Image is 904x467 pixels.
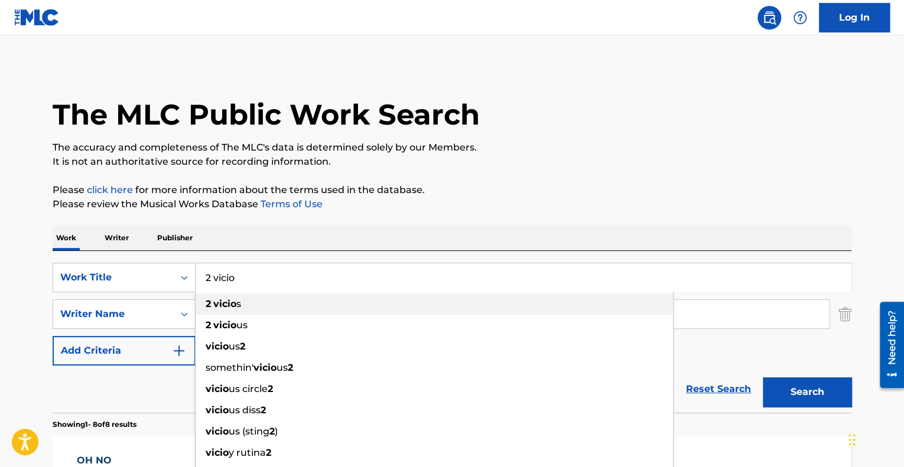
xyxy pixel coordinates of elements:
img: search [762,11,776,25]
p: Work [53,226,80,250]
a: Log In [819,3,890,32]
strong: 2 [288,362,293,373]
span: us diss [229,404,261,416]
span: us (sting [229,426,269,437]
strong: 2 [266,447,271,458]
p: Please for more information about the terms used in the database. [53,183,851,197]
a: Terms of Use [258,198,323,210]
p: Publisher [154,226,196,250]
iframe: Chat Widget [845,410,904,467]
img: Delete Criterion [838,299,851,329]
span: us [229,341,240,352]
strong: vicio [206,447,229,458]
span: us [236,319,248,331]
span: us circle [229,383,268,394]
img: help [793,11,807,25]
strong: 2 [261,404,266,416]
iframe: Resource Center [871,297,904,392]
a: Public Search [757,6,781,30]
a: click here [87,184,133,195]
span: y rutina [229,447,266,458]
h1: The MLC Public Work Search [53,97,480,132]
strong: 2 [269,426,275,437]
div: Writer Name [60,307,167,321]
strong: vicio [206,426,229,437]
p: The accuracy and completeness of The MLC's data is determined solely by our Members. [53,141,851,155]
span: somethin' [206,362,253,373]
button: Add Criteria [53,336,196,365]
strong: 2 [206,298,211,309]
strong: vicio [206,404,229,416]
div: Work Title [60,270,167,285]
span: s [236,298,241,309]
form: Search Form [53,263,851,413]
strong: vicio [253,362,277,373]
div: Drag [848,422,856,458]
strong: vicio [206,383,229,394]
strong: 2 [206,319,211,331]
p: Please review the Musical Works Database [53,197,851,211]
strong: 2 [268,383,273,394]
p: Writer [101,226,132,250]
p: It is not an authoritative source for recording information. [53,155,851,169]
span: us [277,362,288,373]
strong: 2 [240,341,245,352]
a: Reset Search [680,376,757,402]
img: 9d2ae6d4665cec9f34b9.svg [172,344,186,358]
p: Showing 1 - 8 of 8 results [53,419,136,430]
strong: vicio [213,319,236,331]
span: ) [275,426,278,437]
button: Search [763,377,851,407]
strong: vicio [206,341,229,352]
img: MLC Logo [14,9,60,26]
strong: vicio [213,298,236,309]
div: Help [788,6,812,30]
